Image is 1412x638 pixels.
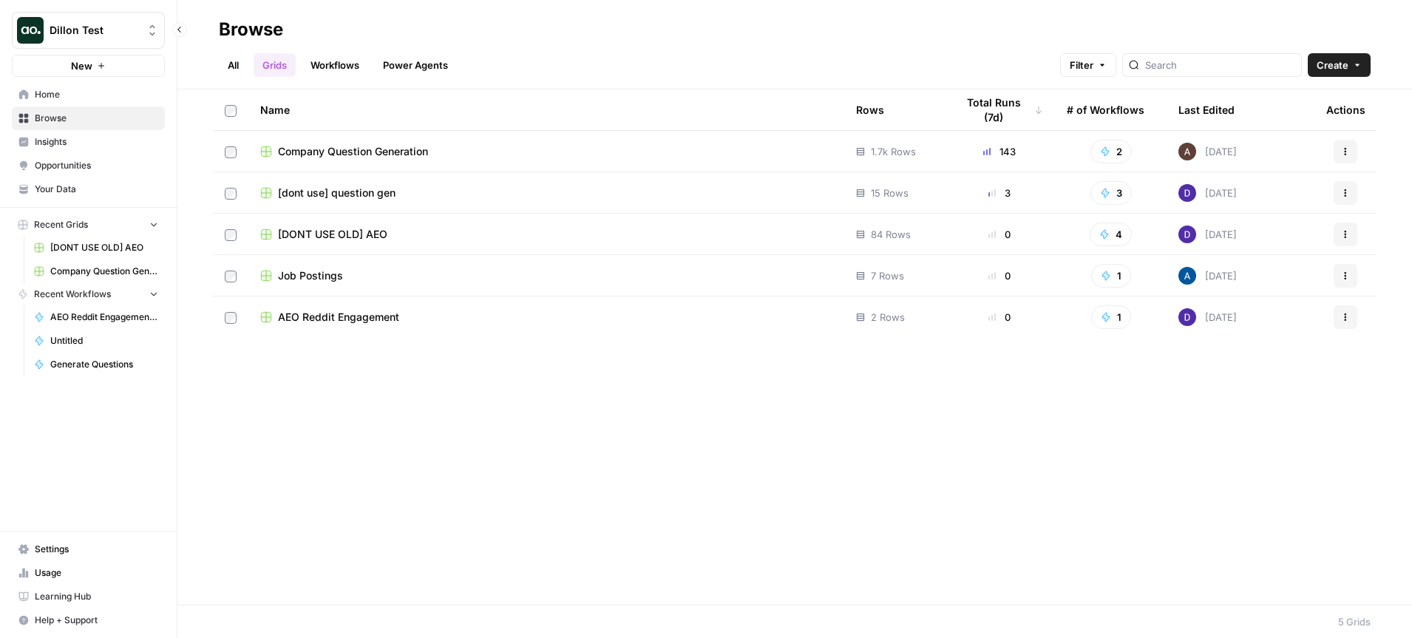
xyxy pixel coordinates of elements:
[27,236,165,259] a: [DONT USE OLD] AEO
[35,566,158,580] span: Usage
[12,154,165,177] a: Opportunities
[956,268,1043,283] div: 0
[12,177,165,201] a: Your Data
[35,112,158,125] span: Browse
[219,18,283,41] div: Browse
[1178,184,1196,202] img: 6clbhjv5t98vtpq4yyt91utag0vy
[302,53,368,77] a: Workflows
[278,268,343,283] span: Job Postings
[278,227,387,242] span: [DONT USE OLD] AEO
[35,88,158,101] span: Home
[254,53,296,77] a: Grids
[856,89,884,130] div: Rows
[12,561,165,585] a: Usage
[50,334,158,347] span: Untitled
[1091,264,1131,288] button: 1
[35,590,158,603] span: Learning Hub
[34,218,88,231] span: Recent Grids
[1178,267,1196,285] img: he81ibor8lsei4p3qvg4ugbvimgp
[12,537,165,561] a: Settings
[219,53,248,77] a: All
[1067,89,1144,130] div: # of Workflows
[1145,58,1295,72] input: Search
[1090,223,1132,246] button: 4
[27,305,165,329] a: AEO Reddit Engagement - Fork
[34,288,111,301] span: Recent Workflows
[50,310,158,324] span: AEO Reddit Engagement - Fork
[260,144,832,159] a: Company Question Generation
[1070,58,1093,72] span: Filter
[35,159,158,172] span: Opportunities
[12,130,165,154] a: Insights
[1091,305,1131,329] button: 1
[71,58,92,73] span: New
[1317,58,1348,72] span: Create
[1338,614,1371,629] div: 5 Grids
[956,227,1043,242] div: 0
[260,268,832,283] a: Job Postings
[278,144,428,159] span: Company Question Generation
[27,353,165,376] a: Generate Questions
[12,214,165,236] button: Recent Grids
[50,358,158,371] span: Generate Questions
[1178,308,1196,326] img: 6clbhjv5t98vtpq4yyt91utag0vy
[1178,143,1237,160] div: [DATE]
[1308,53,1371,77] button: Create
[12,83,165,106] a: Home
[1060,53,1116,77] button: Filter
[1326,89,1365,130] div: Actions
[12,283,165,305] button: Recent Workflows
[27,329,165,353] a: Untitled
[871,144,916,159] span: 1.7k Rows
[12,106,165,130] a: Browse
[956,186,1043,200] div: 3
[956,89,1043,130] div: Total Runs (7d)
[50,23,139,38] span: Dillon Test
[35,543,158,556] span: Settings
[260,89,832,130] div: Name
[17,17,44,44] img: Dillon Test Logo
[27,259,165,283] a: Company Question Generation
[871,186,909,200] span: 15 Rows
[1178,143,1196,160] img: outd9nmvisznegtkgmf6r94nv2pn
[956,144,1043,159] div: 143
[12,55,165,77] button: New
[871,268,904,283] span: 7 Rows
[260,310,832,325] a: AEO Reddit Engagement
[260,186,832,200] a: [dont use] question gen
[35,183,158,196] span: Your Data
[1178,225,1196,243] img: 6clbhjv5t98vtpq4yyt91utag0vy
[50,241,158,254] span: [DONT USE OLD] AEO
[12,585,165,608] a: Learning Hub
[1090,140,1132,163] button: 2
[871,227,911,242] span: 84 Rows
[1178,308,1237,326] div: [DATE]
[50,265,158,278] span: Company Question Generation
[1178,184,1237,202] div: [DATE]
[35,614,158,627] span: Help + Support
[278,186,396,200] span: [dont use] question gen
[956,310,1043,325] div: 0
[35,135,158,149] span: Insights
[1178,267,1237,285] div: [DATE]
[1178,225,1237,243] div: [DATE]
[871,310,905,325] span: 2 Rows
[12,608,165,632] button: Help + Support
[260,227,832,242] a: [DONT USE OLD] AEO
[1090,181,1132,205] button: 3
[12,12,165,49] button: Workspace: Dillon Test
[1178,89,1235,130] div: Last Edited
[278,310,399,325] span: AEO Reddit Engagement
[374,53,457,77] a: Power Agents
